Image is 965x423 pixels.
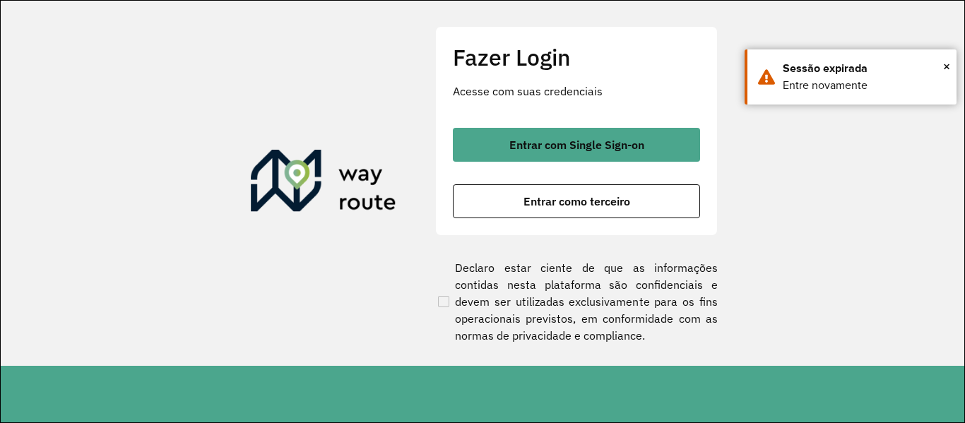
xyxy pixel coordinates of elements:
button: button [453,128,700,162]
span: Entrar como terceiro [523,196,630,207]
div: Sessão expirada [783,60,946,77]
img: Roteirizador AmbevTech [251,150,396,218]
span: × [943,56,950,77]
span: Entrar com Single Sign-on [509,139,644,150]
button: Close [943,56,950,77]
button: button [453,184,700,218]
label: Declaro estar ciente de que as informações contidas nesta plataforma são confidenciais e devem se... [435,259,718,344]
h2: Fazer Login [453,44,700,71]
p: Acesse com suas credenciais [453,83,700,100]
div: Entre novamente [783,77,946,94]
